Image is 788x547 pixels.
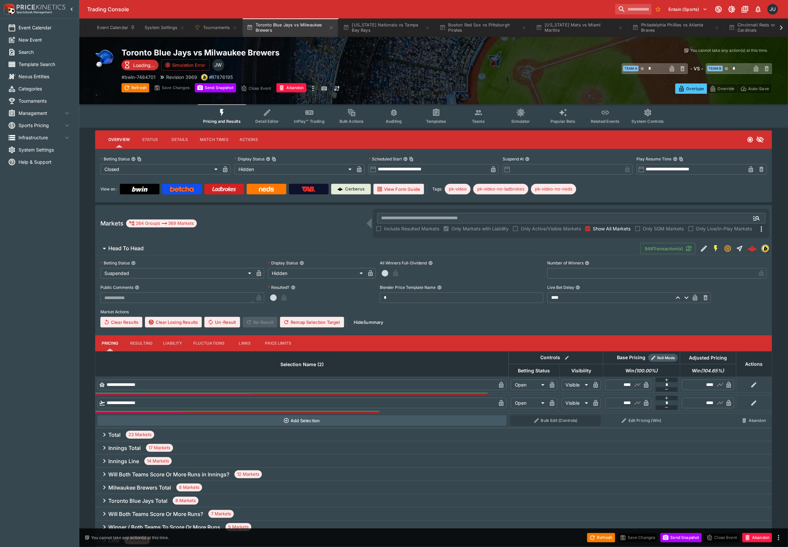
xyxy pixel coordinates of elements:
div: Base Pricing [615,354,648,362]
span: Template Search [18,61,71,68]
button: Documentation [739,3,751,15]
button: Auto-Save [737,84,772,94]
button: System Settings [141,18,189,37]
em: ( 104.65 %) [701,367,724,375]
span: Include Resulted Markets [384,225,439,232]
span: 23 Markets [126,431,154,438]
button: Public Comments [135,285,139,290]
button: Copy To Clipboard [409,157,414,161]
div: Event type filters [198,104,669,128]
button: Betting Status [131,261,136,265]
button: 948Transaction(s) [640,243,696,254]
span: 8 Markets [173,497,198,504]
div: bwin [201,74,208,81]
button: Bulk Edit (Controls) [511,415,601,426]
button: Event Calendar [93,18,139,37]
p: You cannot take any action(s) at this time. [91,535,169,541]
span: 17 Markets [146,445,173,451]
button: SGM Enabled [710,243,722,255]
button: more [775,534,783,542]
img: Neds [259,187,274,192]
div: Justin Walsh [212,59,224,71]
button: Display StatusCopy To Clipboard [266,157,270,161]
p: Override [718,85,734,92]
button: Price Limits [260,335,297,351]
p: Blender Price Template Name [380,285,436,290]
span: System Settings [18,146,71,153]
span: Nexus Entities [18,73,71,80]
button: Resulting [125,335,158,351]
div: Start From [675,84,772,94]
button: Edit Detail [698,243,710,255]
p: You cannot take any action(s) at this time. [691,48,768,53]
button: Abandon [276,83,306,92]
div: Show/hide Price Roll mode configuration. [648,354,678,362]
button: Suspend At [525,157,530,161]
h6: Will Both Teams Score Or More Runs in Innings? [108,471,229,478]
button: Toggle light/dark mode [726,3,738,15]
span: Mark an event as closed and abandoned. [276,84,306,91]
span: Management [18,110,63,117]
img: bwin.png [201,74,207,80]
button: Connected to PK [713,3,725,15]
button: Refresh [122,83,149,92]
p: Live Bet Delay [547,285,574,290]
button: Head To Head [95,242,640,255]
th: Actions [736,351,772,377]
div: 264 Groups 369 Markets [129,220,194,227]
label: Tags: [432,184,442,194]
span: 7 Markets [208,511,234,517]
p: Loading... [133,62,155,69]
p: Display Status [234,156,265,162]
p: Betting Status [100,156,130,162]
p: Number of Winners [547,260,584,266]
img: baseball.png [95,48,116,69]
p: Resulted? [268,285,290,290]
span: Categories [18,85,71,92]
button: Copy To Clipboard [272,157,276,161]
button: Open [751,212,763,224]
button: Play Resume TimeCopy To Clipboard [673,157,678,161]
span: Related Events [591,119,620,124]
button: Copy To Clipboard [137,157,142,161]
button: Fluctuations [188,335,230,351]
p: Cerberus [345,186,365,192]
img: Betcha [170,187,194,192]
button: Override [707,84,737,94]
button: Scheduled StartCopy To Clipboard [403,157,408,161]
span: Win(100.00%) [618,367,665,375]
p: Display Status [268,260,298,266]
h5: Markets [100,220,124,227]
button: Refresh [587,533,615,542]
div: Betting Target: cerberus [445,184,471,194]
span: Help & Support [18,158,71,165]
span: Betting Status [511,367,557,375]
span: Roll Mode [655,355,678,361]
span: InPlay™ Trading [294,119,325,124]
h6: Innings Line [108,458,139,465]
button: Display Status [300,261,304,265]
button: Straight [734,243,746,255]
span: Simulator [512,119,530,124]
span: Selection Name (2) [273,360,331,368]
span: Detail Editor [255,119,279,124]
div: Hidden [268,268,365,279]
span: Templates [426,119,446,124]
span: Event Calendar [18,24,71,31]
span: Only Active/Visible Markets [521,225,581,232]
span: Popular Bets [551,119,575,124]
th: Controls [509,351,603,364]
div: 333fc1ef-936e-4ccb-9b97-d56edf299edd [748,244,757,253]
svg: More [758,225,766,233]
span: Only SGM Markets [643,225,684,232]
span: System Controls [632,119,664,124]
span: Only Live/In-Play Markets [696,225,752,232]
button: Send Snapshot [661,533,702,542]
button: Abandon [742,533,772,542]
p: Copy To Clipboard [209,74,233,81]
button: more [309,83,317,94]
div: Trading Console [87,6,613,13]
img: Ladbrokes [212,187,236,192]
button: Overtype [675,84,707,94]
span: Bulk Actions [340,119,364,124]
